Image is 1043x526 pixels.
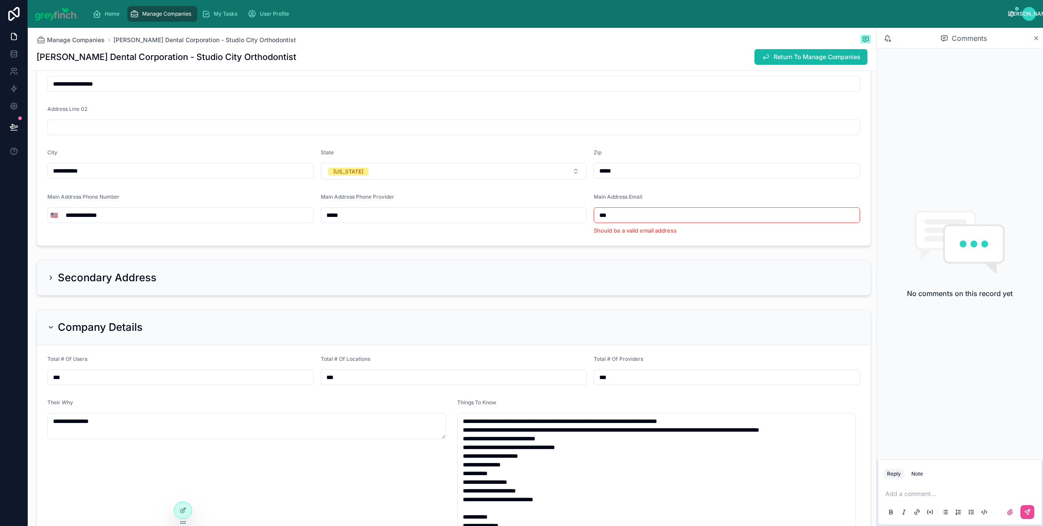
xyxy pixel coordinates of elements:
span: My Tasks [214,10,237,17]
span: Things To Know [457,399,496,406]
span: 🇺🇸 [50,211,58,220]
span: Comments [952,33,987,43]
span: State [321,149,334,156]
span: Total # Of Providers [594,356,643,362]
button: Select Button [321,163,587,180]
span: Main Address Phone Provider [321,193,394,200]
h2: No comments on this record yet [907,288,1013,299]
li: Should be a valid email address [594,226,860,235]
a: Manage Companies [37,36,105,44]
a: Manage Companies [127,6,197,22]
span: Their Why [47,399,73,406]
button: Reply [884,469,904,479]
div: [US_STATE] [333,168,363,176]
h1: [PERSON_NAME] Dental Corporation - Studio City Orthodontist [37,51,296,63]
h2: Secondary Address [58,271,156,285]
span: Total # Of Locations [321,356,370,362]
span: Return To Manage Companies [774,53,860,61]
button: Note [908,469,927,479]
a: User Profile [245,6,295,22]
span: Manage Companies [142,10,191,17]
a: [PERSON_NAME] Dental Corporation - Studio City Orthodontist [113,36,296,44]
img: App logo [35,7,79,21]
button: Return To Manage Companies [754,49,867,65]
span: User Profile [260,10,289,17]
a: My Tasks [199,6,243,22]
div: Note [911,470,923,477]
button: Select Button [48,207,60,223]
span: Manage Companies [47,36,105,44]
span: Home [105,10,120,17]
div: scrollable content [86,4,1009,23]
span: Main Address Email [594,193,642,200]
a: Home [90,6,126,22]
span: Main Address Phone Number [47,193,120,200]
span: Address Line 02 [47,106,87,112]
h2: Company Details [58,320,143,334]
span: City [47,149,57,156]
span: Total # Of Users [47,356,87,362]
span: Zip [594,149,601,156]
